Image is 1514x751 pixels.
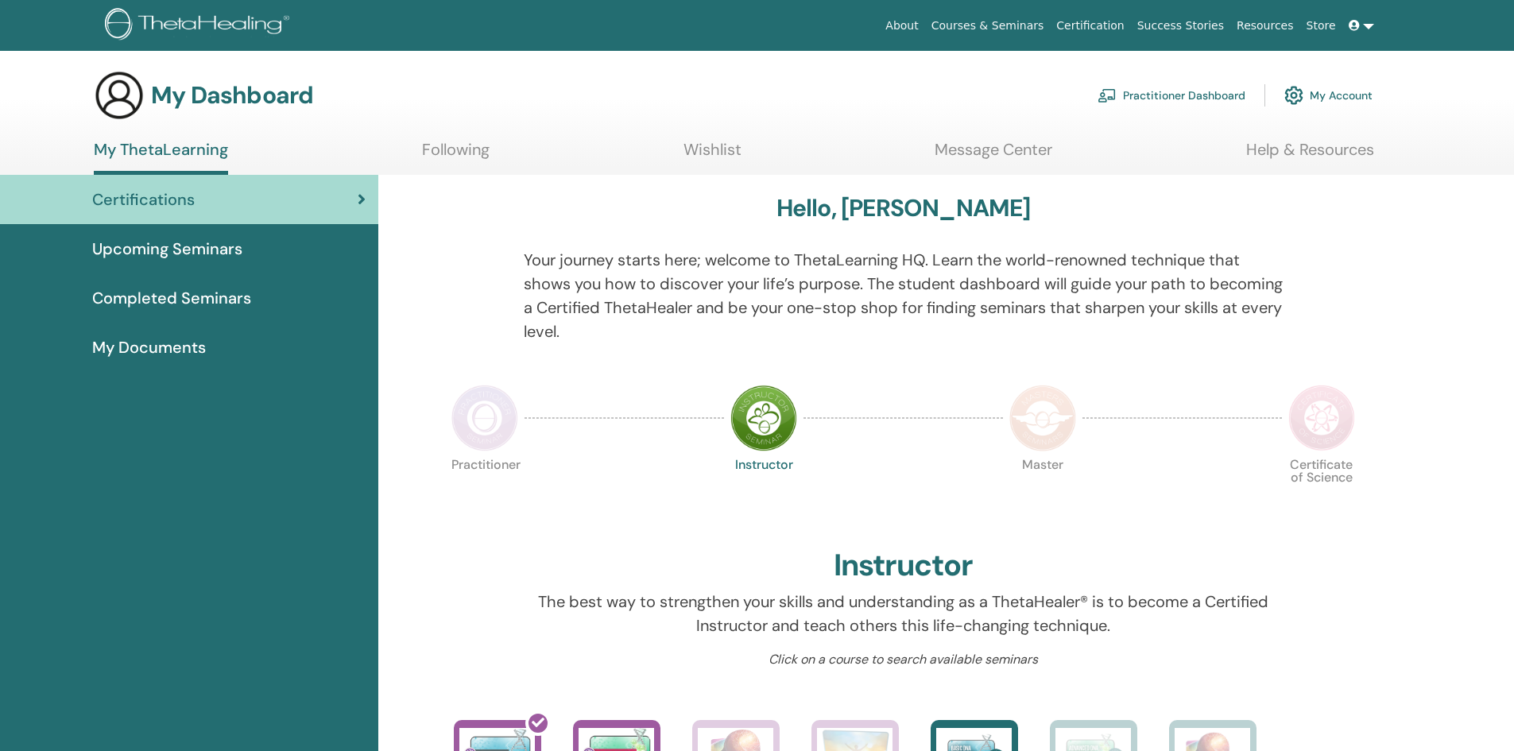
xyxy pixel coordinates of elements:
span: Completed Seminars [92,286,251,310]
p: Instructor [730,459,797,525]
img: generic-user-icon.jpg [94,70,145,121]
img: Instructor [730,385,797,451]
p: Your journey starts here; welcome to ThetaLearning HQ. Learn the world-renowned technique that sh... [524,248,1283,343]
a: Help & Resources [1246,140,1374,171]
a: Following [422,140,490,171]
h2: Instructor [834,548,973,584]
a: My Account [1284,78,1373,113]
h3: Hello, [PERSON_NAME] [776,194,1031,223]
p: Certificate of Science [1288,459,1355,525]
span: Upcoming Seminars [92,237,242,261]
a: Wishlist [683,140,742,171]
p: Click on a course to search available seminars [524,650,1283,669]
a: About [879,11,924,41]
a: Store [1300,11,1342,41]
p: The best way to strengthen your skills and understanding as a ThetaHealer® is to become a Certifi... [524,590,1283,637]
a: Success Stories [1131,11,1230,41]
img: logo.png [105,8,295,44]
a: Message Center [935,140,1052,171]
img: cog.svg [1284,82,1303,109]
a: Resources [1230,11,1300,41]
img: Certificate of Science [1288,385,1355,451]
a: Courses & Seminars [925,11,1051,41]
img: Practitioner [451,385,518,451]
span: Certifications [92,188,195,211]
a: Practitioner Dashboard [1098,78,1245,113]
h3: My Dashboard [151,81,313,110]
a: Certification [1050,11,1130,41]
p: Practitioner [451,459,518,525]
img: Master [1009,385,1076,451]
span: My Documents [92,335,206,359]
img: chalkboard-teacher.svg [1098,88,1117,103]
p: Master [1009,459,1076,525]
a: My ThetaLearning [94,140,228,175]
